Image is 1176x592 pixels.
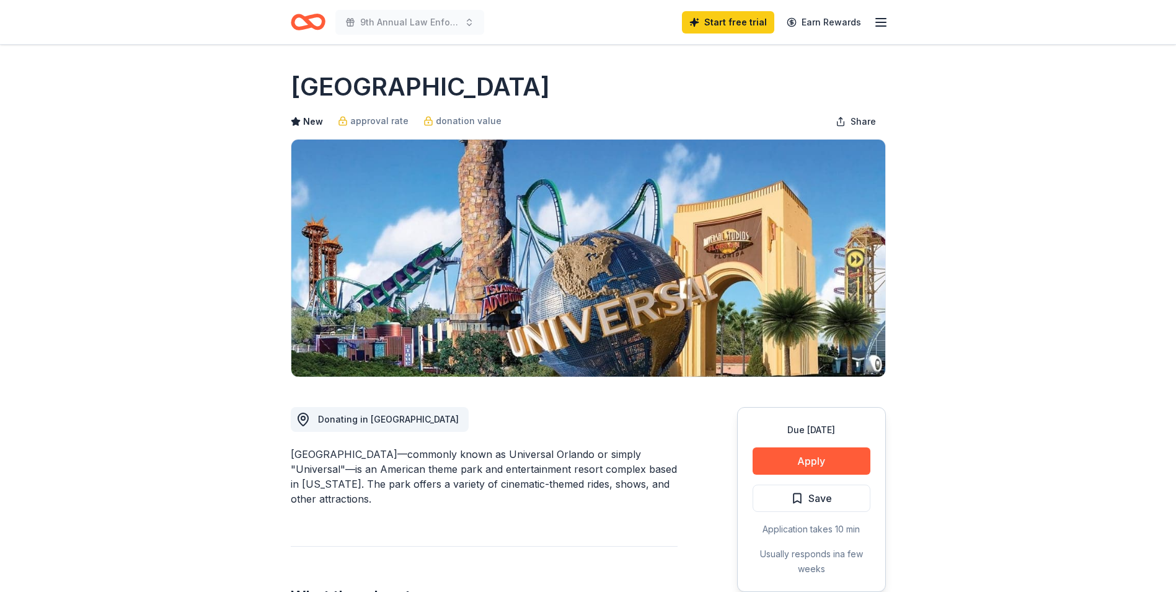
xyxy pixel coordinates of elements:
a: approval rate [338,114,409,128]
button: Share [826,109,886,134]
a: Earn Rewards [779,11,869,34]
img: Image for Universal Orlando Resort [291,140,885,377]
div: Usually responds in a few weeks [753,547,870,576]
div: [GEOGRAPHIC_DATA]—commonly known as Universal Orlando or simply "Universal"—is an American theme ... [291,447,678,506]
div: Application takes 10 min [753,522,870,537]
span: donation value [436,114,502,128]
span: 9th Annual Law Enforcement Gala [360,15,459,30]
h1: [GEOGRAPHIC_DATA] [291,70,550,104]
div: Due [DATE] [753,423,870,437]
span: Donating in [GEOGRAPHIC_DATA] [318,414,459,424]
span: Save [808,490,832,506]
button: Apply [753,447,870,475]
a: donation value [423,114,502,128]
a: Start free trial [682,11,774,34]
a: Home [291,7,325,37]
button: 9th Annual Law Enforcement Gala [335,10,484,35]
button: Save [753,485,870,512]
span: Share [851,114,876,129]
span: approval rate [350,114,409,128]
span: New [303,114,323,129]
